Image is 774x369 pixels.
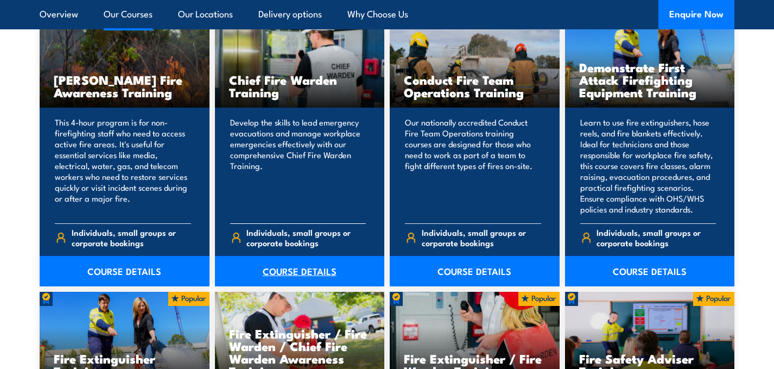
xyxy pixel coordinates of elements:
[405,117,541,215] p: Our nationally accredited Conduct Fire Team Operations training courses are designed for those wh...
[390,256,560,286] a: COURSE DETAILS
[246,227,366,248] span: Individuals, small groups or corporate bookings
[580,117,716,215] p: Learn to use fire extinguishers, hose reels, and fire blankets effectively. Ideal for technicians...
[565,256,735,286] a: COURSE DETAILS
[54,73,195,98] h3: [PERSON_NAME] Fire Awareness Training
[72,227,191,248] span: Individuals, small groups or corporate bookings
[230,117,366,215] p: Develop the skills to lead emergency evacuations and manage workplace emergencies effectively wit...
[55,117,191,215] p: This 4-hour program is for non-firefighting staff who need to access active fire areas. It's usef...
[404,73,545,98] h3: Conduct Fire Team Operations Training
[215,256,385,286] a: COURSE DETAILS
[597,227,716,248] span: Individuals, small groups or corporate bookings
[579,61,721,98] h3: Demonstrate First Attack Firefighting Equipment Training
[40,256,210,286] a: COURSE DETAILS
[422,227,541,248] span: Individuals, small groups or corporate bookings
[229,73,371,98] h3: Chief Fire Warden Training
